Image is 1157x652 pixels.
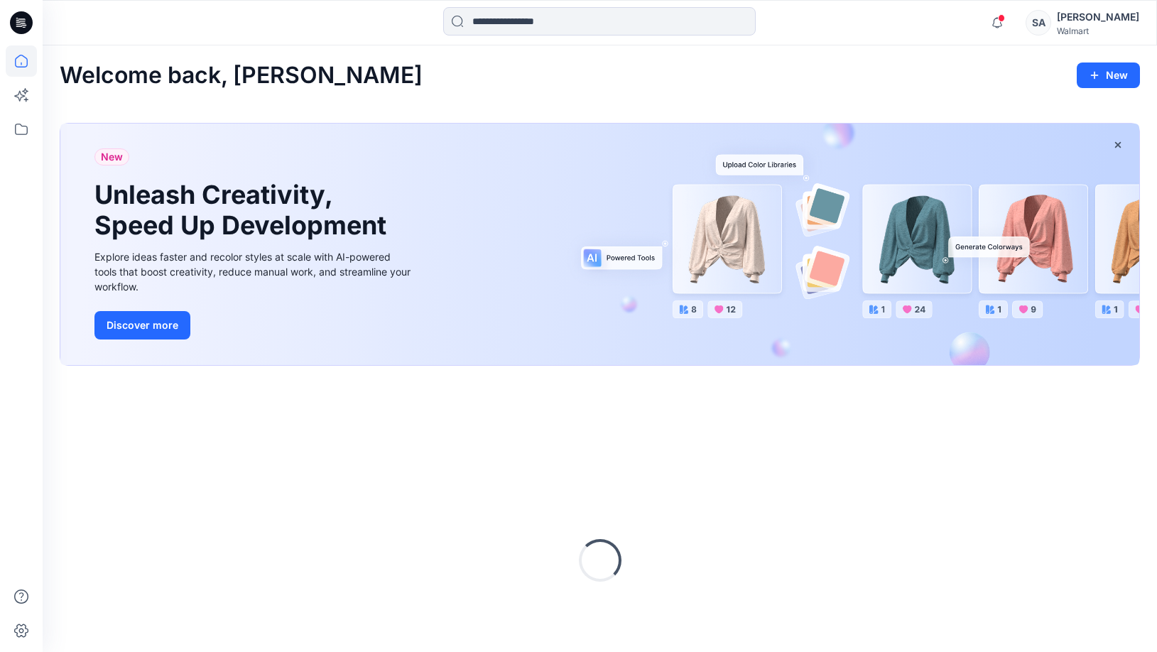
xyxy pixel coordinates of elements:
[1026,10,1051,36] div: SA
[1077,63,1140,88] button: New
[1057,26,1139,36] div: Walmart
[1057,9,1139,26] div: [PERSON_NAME]
[94,311,414,339] a: Discover more
[60,63,423,89] h2: Welcome back, [PERSON_NAME]
[101,148,123,165] span: New
[94,311,190,339] button: Discover more
[94,180,393,241] h1: Unleash Creativity, Speed Up Development
[94,249,414,294] div: Explore ideas faster and recolor styles at scale with AI-powered tools that boost creativity, red...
